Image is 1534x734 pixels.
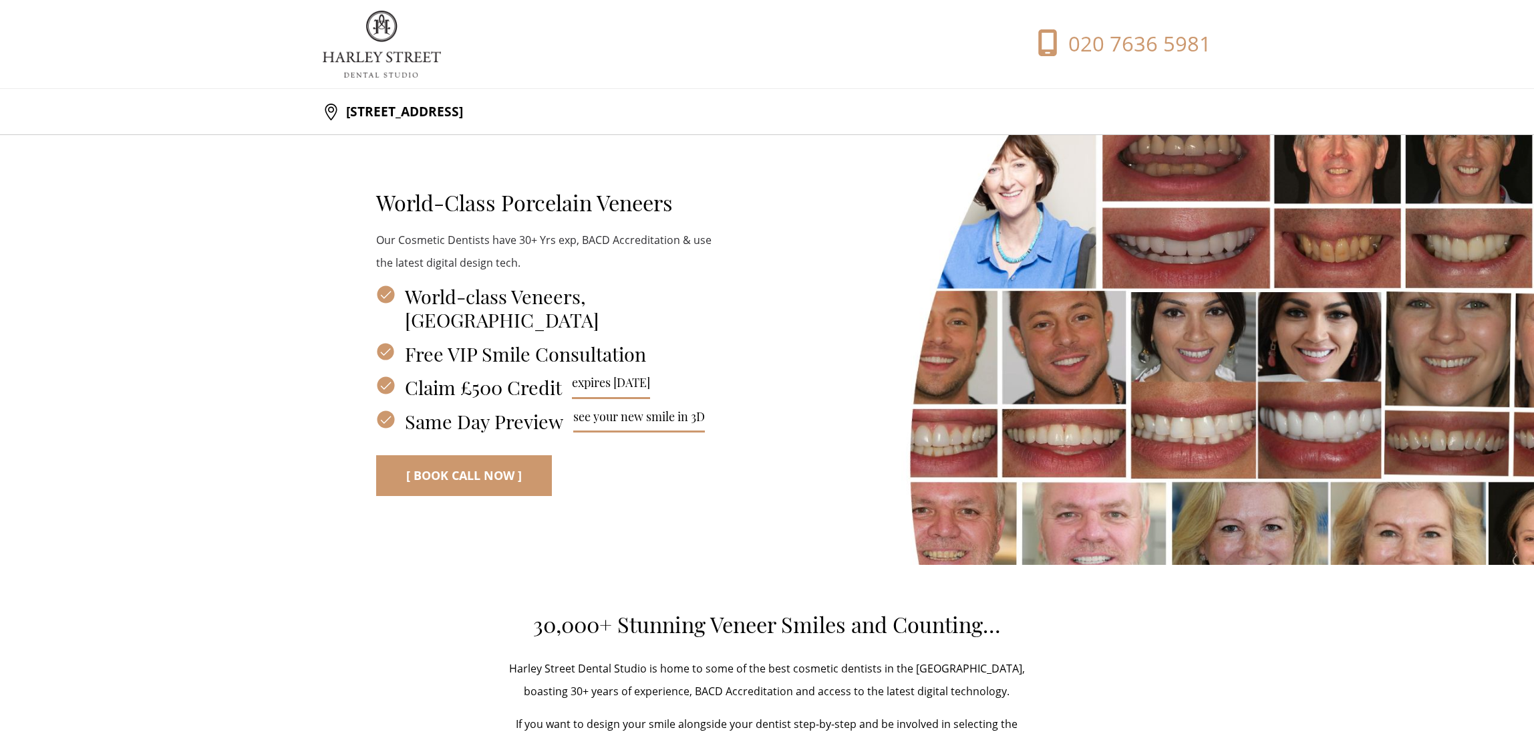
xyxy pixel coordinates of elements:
h3: World-class Veneers, [GEOGRAPHIC_DATA] [376,285,714,331]
h2: World-Class Porcelain Veneers [376,190,714,216]
span: see your new smile in 3D [573,410,705,433]
h3: Claim £500 Credit [376,376,714,399]
span: expires [DATE] [572,376,650,399]
p: [STREET_ADDRESS] [339,98,463,125]
h3: Same Day Preview [376,410,714,433]
h2: 30,000+ Stunning Veneer Smiles and Counting… [508,612,1026,638]
p: Harley Street Dental Studio is home to some of the best cosmetic dentists in the [GEOGRAPHIC_DATA... [508,658,1026,703]
img: logo.png [323,11,441,78]
a: [ BOOK CALL NOW ] [376,455,552,496]
h3: Free VIP Smile Consultation [376,342,714,366]
a: 020 7636 5981 [998,29,1211,59]
p: Our Cosmetic Dentists have 30+ Yrs exp, BACD Accreditation & use the latest digital design tech. [376,229,714,274]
